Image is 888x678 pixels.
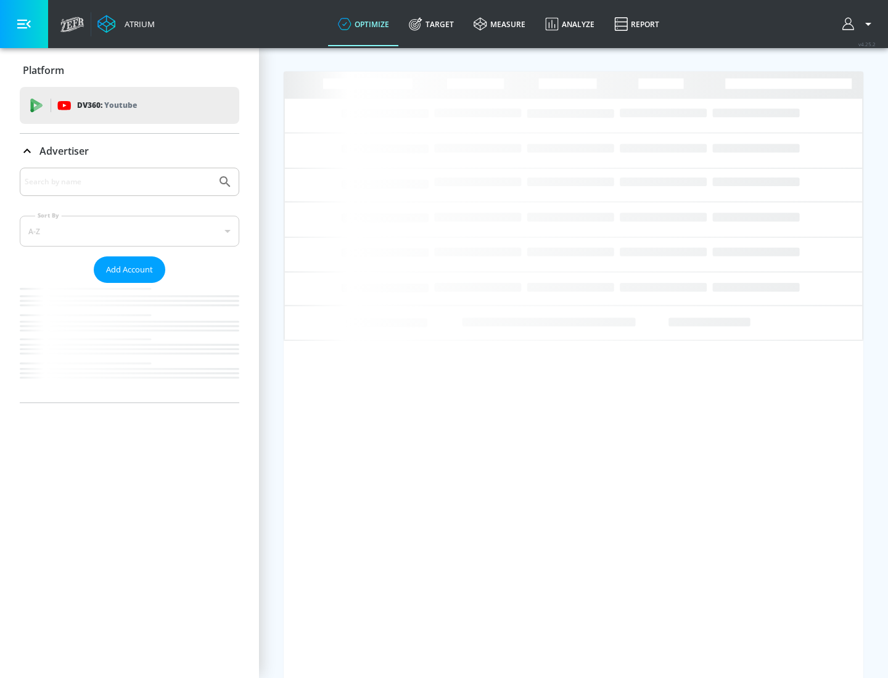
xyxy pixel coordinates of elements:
span: v 4.25.2 [858,41,876,47]
input: Search by name [25,174,212,190]
button: Add Account [94,256,165,283]
nav: list of Advertiser [20,283,239,402]
div: A-Z [20,216,239,247]
a: Target [399,2,464,46]
p: Advertiser [39,144,89,158]
div: Platform [20,53,239,88]
div: Advertiser [20,134,239,168]
a: Analyze [535,2,604,46]
p: Platform [23,63,64,77]
a: measure [464,2,535,46]
div: Atrium [120,18,155,30]
p: DV360: [77,99,137,112]
a: Atrium [97,15,155,33]
label: Sort By [35,211,62,219]
span: Add Account [106,263,153,277]
p: Youtube [104,99,137,112]
a: Report [604,2,669,46]
div: Advertiser [20,168,239,402]
a: optimize [328,2,399,46]
div: DV360: Youtube [20,87,239,124]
